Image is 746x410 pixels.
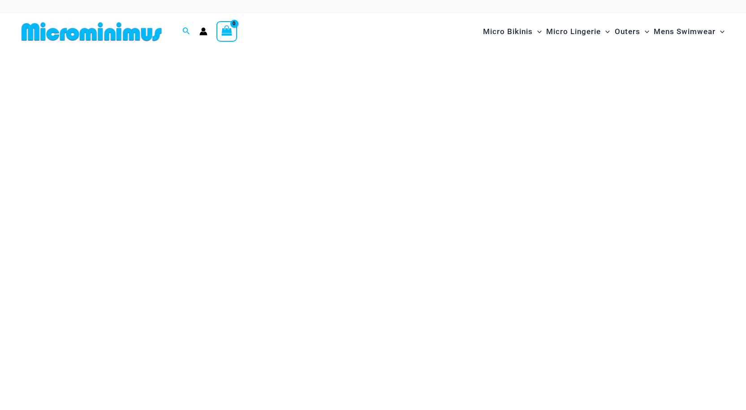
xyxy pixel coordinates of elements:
a: View Shopping Cart, empty [216,21,237,42]
span: Micro Lingerie [546,20,601,43]
a: OutersMenu ToggleMenu Toggle [612,18,651,45]
span: Menu Toggle [533,20,542,43]
a: Micro BikinisMenu ToggleMenu Toggle [481,18,544,45]
a: Search icon link [182,26,190,37]
a: Account icon link [199,27,207,35]
nav: Site Navigation [479,17,728,47]
span: Mens Swimwear [654,20,716,43]
span: Outers [615,20,640,43]
a: Mens SwimwearMenu ToggleMenu Toggle [651,18,727,45]
span: Menu Toggle [601,20,610,43]
a: Micro LingerieMenu ToggleMenu Toggle [544,18,612,45]
span: Micro Bikinis [483,20,533,43]
span: Menu Toggle [716,20,724,43]
span: Menu Toggle [640,20,649,43]
img: MM SHOP LOGO FLAT [18,22,165,42]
